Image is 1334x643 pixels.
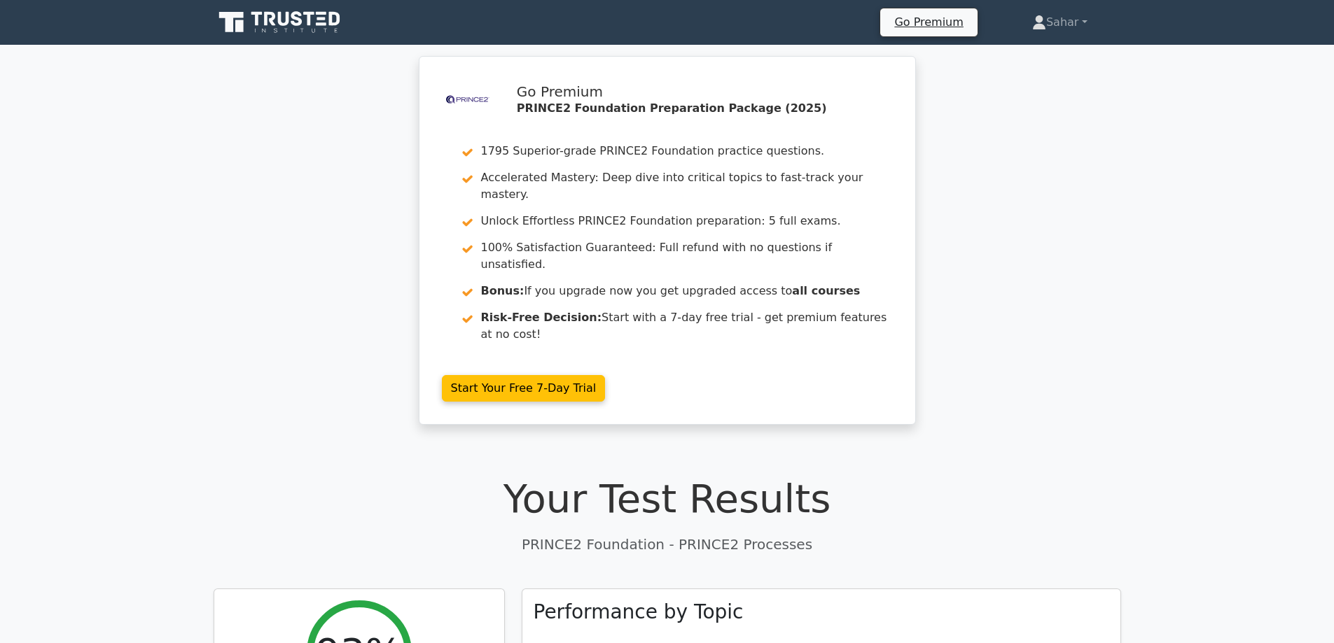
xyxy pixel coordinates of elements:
a: Start Your Free 7-Day Trial [442,375,606,402]
a: Sahar [999,8,1121,36]
p: PRINCE2 Foundation - PRINCE2 Processes [214,534,1121,555]
a: Go Premium [886,13,971,31]
h3: Performance by Topic [534,600,744,624]
h1: Your Test Results [214,475,1121,522]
